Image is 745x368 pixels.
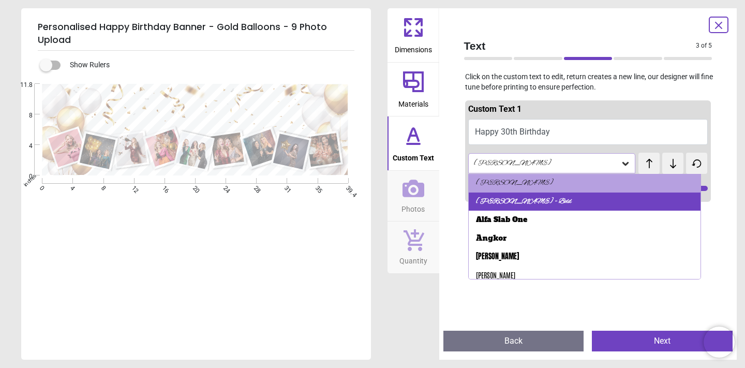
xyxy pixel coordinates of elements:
[398,94,428,110] span: Materials
[476,252,519,262] div: [PERSON_NAME]
[468,119,708,145] button: Happy 30th Birthday
[388,171,439,222] button: Photos
[399,251,427,267] span: Quantity
[456,72,721,92] p: Click on the custom text to edit, return creates a new line, our designer will fine tune before p...
[388,8,439,62] button: Dimensions
[696,41,712,50] span: 3 of 5
[388,116,439,170] button: Custom Text
[46,59,371,71] div: Show Rulers
[704,327,735,358] iframe: Brevo live chat
[476,178,554,188] div: [PERSON_NAME]
[13,111,33,120] span: 8
[476,197,572,207] div: [PERSON_NAME] - Bold
[13,81,33,90] span: 11.8
[401,199,425,215] span: Photos
[468,104,521,114] span: Custom Text 1
[38,17,354,51] h5: Personalised Happy Birthday Banner - Gold Balloons - 9 Photo Upload
[388,222,439,273] button: Quantity
[443,331,584,351] button: Back
[476,215,527,225] div: Alfa Slab One
[464,38,696,53] span: Text
[13,172,33,181] span: 0
[395,40,432,55] span: Dimensions
[388,63,439,116] button: Materials
[476,233,506,244] div: Angkor
[13,142,33,151] span: 4
[473,159,621,168] div: [PERSON_NAME]
[393,148,434,164] span: Custom Text
[476,270,515,281] div: [PERSON_NAME]
[592,331,733,351] button: Next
